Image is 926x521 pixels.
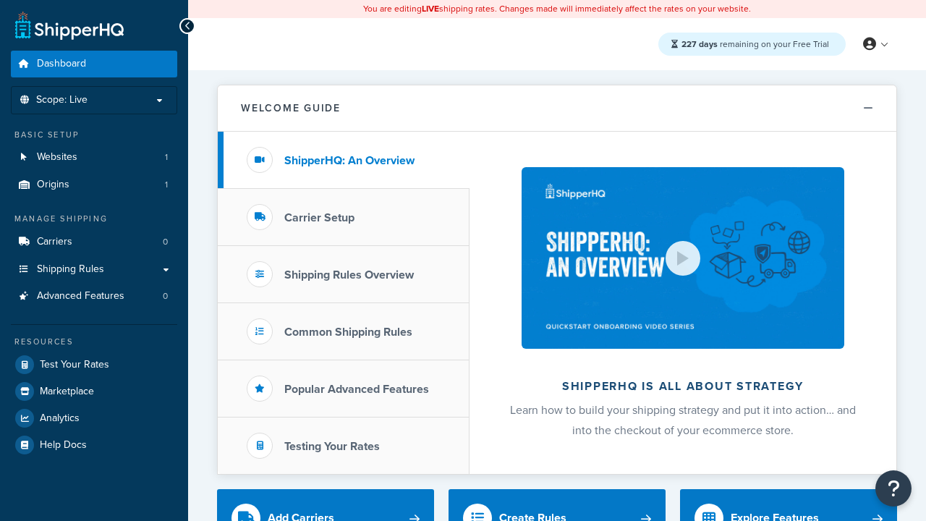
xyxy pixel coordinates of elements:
[11,229,177,255] a: Carriers0
[681,38,829,51] span: remaining on your Free Trial
[163,290,168,302] span: 0
[284,440,380,453] h3: Testing Your Rates
[40,386,94,398] span: Marketplace
[284,326,412,339] h3: Common Shipping Rules
[37,236,72,248] span: Carriers
[11,256,177,283] a: Shipping Rules
[510,402,856,439] span: Learn how to build your shipping strategy and put it into action… and into the checkout of your e...
[40,412,80,425] span: Analytics
[36,94,88,106] span: Scope: Live
[11,229,177,255] li: Carriers
[11,378,177,404] a: Marketplace
[11,283,177,310] li: Advanced Features
[681,38,718,51] strong: 227 days
[522,167,844,349] img: ShipperHQ is all about strategy
[40,359,109,371] span: Test Your Rates
[241,103,341,114] h2: Welcome Guide
[11,352,177,378] a: Test Your Rates
[37,151,77,164] span: Websites
[11,336,177,348] div: Resources
[40,439,87,452] span: Help Docs
[11,129,177,141] div: Basic Setup
[284,268,414,281] h3: Shipping Rules Overview
[508,380,858,393] h2: ShipperHQ is all about strategy
[11,432,177,458] a: Help Docs
[163,236,168,248] span: 0
[11,213,177,225] div: Manage Shipping
[165,179,168,191] span: 1
[11,144,177,171] a: Websites1
[11,405,177,431] a: Analytics
[37,290,124,302] span: Advanced Features
[37,179,69,191] span: Origins
[422,2,439,15] b: LIVE
[11,171,177,198] a: Origins1
[165,151,168,164] span: 1
[284,211,354,224] h3: Carrier Setup
[11,283,177,310] a: Advanced Features0
[11,51,177,77] a: Dashboard
[218,85,896,132] button: Welcome Guide
[284,154,415,167] h3: ShipperHQ: An Overview
[11,144,177,171] li: Websites
[875,470,912,507] button: Open Resource Center
[37,58,86,70] span: Dashboard
[37,263,104,276] span: Shipping Rules
[284,383,429,396] h3: Popular Advanced Features
[11,171,177,198] li: Origins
